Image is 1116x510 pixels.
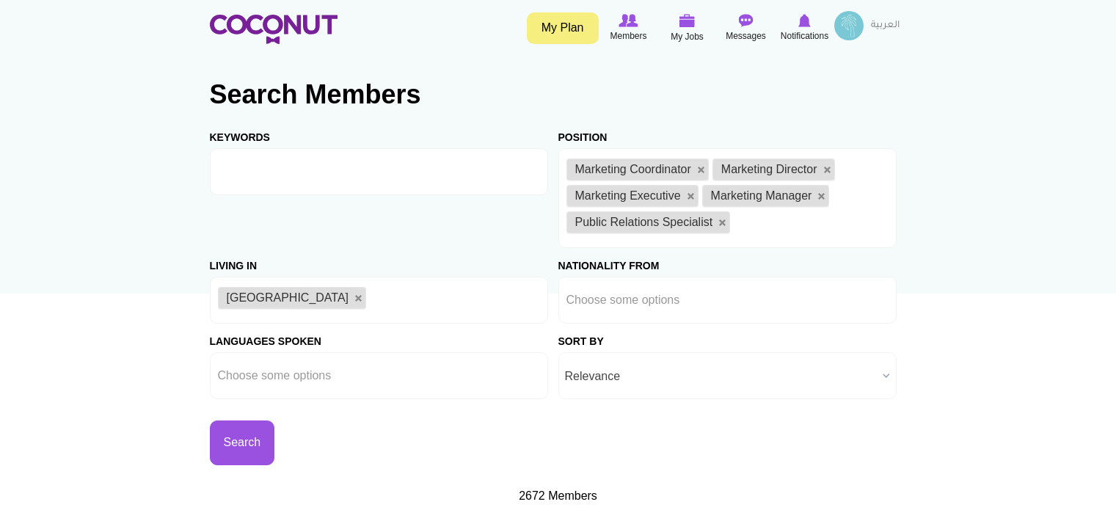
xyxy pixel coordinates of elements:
span: Public Relations Specialist [575,216,713,228]
span: [GEOGRAPHIC_DATA] [227,291,349,304]
span: My Jobs [671,29,704,44]
span: Messages [726,29,766,43]
a: Notifications Notifications [776,11,834,45]
span: Notifications [781,29,828,43]
a: My Plan [527,12,599,44]
a: Browse Members Members [599,11,658,45]
a: العربية [864,11,907,40]
label: Position [558,120,608,145]
span: Marketing Manager [711,189,812,202]
label: Sort by [558,324,604,349]
a: Messages Messages [717,11,776,45]
img: My Jobs [679,14,696,27]
label: Keywords [210,120,270,145]
label: Living in [210,248,258,273]
span: Relevance [565,353,877,400]
a: My Jobs My Jobs [658,11,717,45]
label: Languages Spoken [210,324,321,349]
img: Notifications [798,14,811,27]
span: Members [610,29,646,43]
span: Marketing Coordinator [575,163,691,175]
img: Home [210,15,338,44]
img: Browse Members [619,14,638,27]
button: Search [210,420,275,465]
div: 2672 Members [210,488,907,505]
span: Marketing Director [721,163,817,175]
h2: Search Members [210,77,907,112]
span: Marketing Executive [575,189,681,202]
img: Messages [739,14,754,27]
label: Nationality From [558,248,660,273]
